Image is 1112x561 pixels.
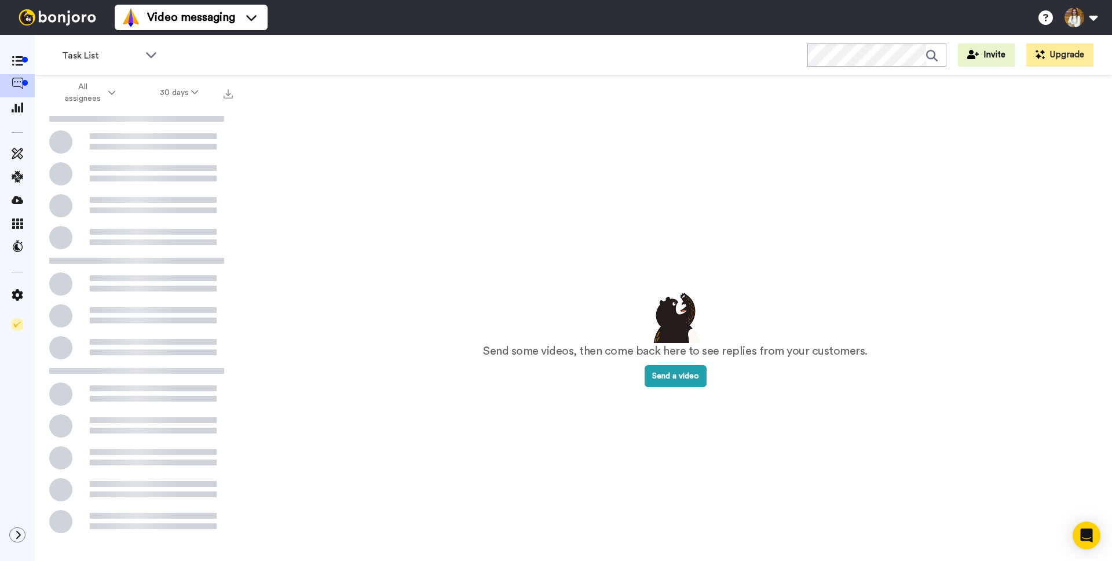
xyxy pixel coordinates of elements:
button: All assignees [37,76,138,109]
button: Send a video [645,365,707,387]
img: vm-color.svg [122,8,140,27]
span: All assignees [59,81,106,104]
img: export.svg [224,89,233,99]
img: results-emptystates.png [646,290,704,343]
button: Upgrade [1026,43,1093,67]
span: Video messaging [147,9,235,25]
div: Open Intercom Messenger [1073,522,1100,549]
button: 30 days [138,82,221,103]
p: Send some videos, then come back here to see replies from your customers. [483,343,868,360]
button: Export all results that match these filters now. [220,84,236,101]
img: bj-logo-header-white.svg [14,9,101,25]
span: Task List [62,49,140,63]
a: Send a video [645,372,707,380]
button: Invite [958,43,1015,67]
img: Checklist.svg [12,319,23,330]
